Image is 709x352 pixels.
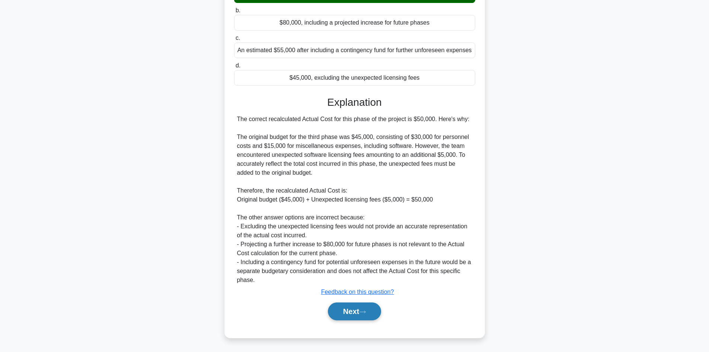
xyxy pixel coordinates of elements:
div: $45,000, excluding the unexpected licensing fees [234,70,475,86]
button: Next [328,302,381,320]
div: An estimated $55,000 after including a contingency fund for further unforeseen expenses [234,42,475,58]
h3: Explanation [239,96,471,109]
span: c. [236,35,240,41]
span: d. [236,62,240,69]
div: $80,000, including a projected increase for future phases [234,15,475,31]
div: The correct recalculated Actual Cost for this phase of the project is $50,000. Here's why: The or... [237,115,472,285]
a: Feedback on this question? [321,289,394,295]
span: b. [236,7,240,13]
